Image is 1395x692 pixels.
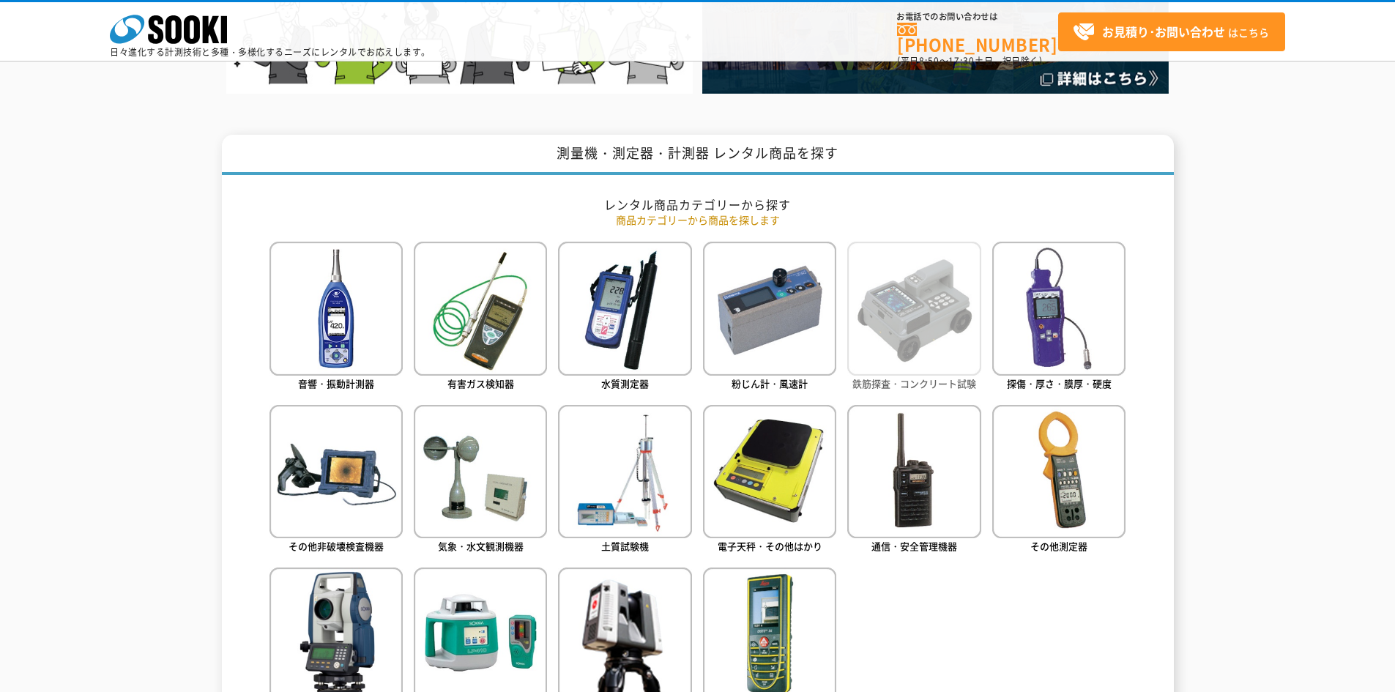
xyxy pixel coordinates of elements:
[269,242,403,375] img: 音響・振動計測器
[414,242,547,375] img: 有害ガス検知器
[847,242,981,375] img: 鉄筋探査・コンクリート試験
[992,242,1126,375] img: 探傷・厚さ・膜厚・硬度
[703,242,836,393] a: 粉じん計・風速計
[992,405,1126,538] img: その他測定器
[703,242,836,375] img: 粉じん計・風速計
[897,12,1058,21] span: お電話でのお問い合わせは
[703,405,836,538] img: 電子天秤・その他はかり
[871,539,957,553] span: 通信・安全管理機器
[558,242,691,375] img: 水質測定器
[298,376,374,390] span: 音響・振動計測器
[847,405,981,538] img: 通信・安全管理機器
[447,376,514,390] span: 有害ガス検知器
[919,54,940,67] span: 8:50
[897,54,1042,67] span: (平日 ～ 土日、祝日除く)
[897,23,1058,53] a: [PHONE_NUMBER]
[558,405,691,538] img: 土質試験機
[601,376,649,390] span: 水質測定器
[847,405,981,557] a: 通信・安全管理機器
[414,405,547,557] a: 気象・水文観測機器
[269,242,403,393] a: 音響・振動計測器
[1058,12,1285,51] a: お見積り･お問い合わせはこちら
[718,539,822,553] span: 電子天秤・その他はかり
[558,405,691,557] a: 土質試験機
[1030,539,1087,553] span: その他測定器
[110,48,431,56] p: 日々進化する計測技術と多種・多様化するニーズにレンタルでお応えします。
[269,212,1126,228] p: 商品カテゴリーから商品を探します
[703,405,836,557] a: 電子天秤・その他はかり
[289,539,384,553] span: その他非破壊検査機器
[732,376,808,390] span: 粉じん計・風速計
[438,539,524,553] span: 気象・水文観測機器
[992,405,1126,557] a: その他測定器
[558,242,691,393] a: 水質測定器
[222,135,1174,175] h1: 測量機・測定器・計測器 レンタル商品を探す
[601,539,649,553] span: 土質試験機
[1073,21,1269,43] span: はこちら
[269,197,1126,212] h2: レンタル商品カテゴリーから探す
[414,405,547,538] img: 気象・水文観測機器
[269,405,403,557] a: その他非破壊検査機器
[414,242,547,393] a: 有害ガス検知器
[948,54,975,67] span: 17:30
[1102,23,1225,40] strong: お見積り･お問い合わせ
[1007,376,1112,390] span: 探傷・厚さ・膜厚・硬度
[992,242,1126,393] a: 探傷・厚さ・膜厚・硬度
[852,376,976,390] span: 鉄筋探査・コンクリート試験
[269,405,403,538] img: その他非破壊検査機器
[847,242,981,393] a: 鉄筋探査・コンクリート試験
